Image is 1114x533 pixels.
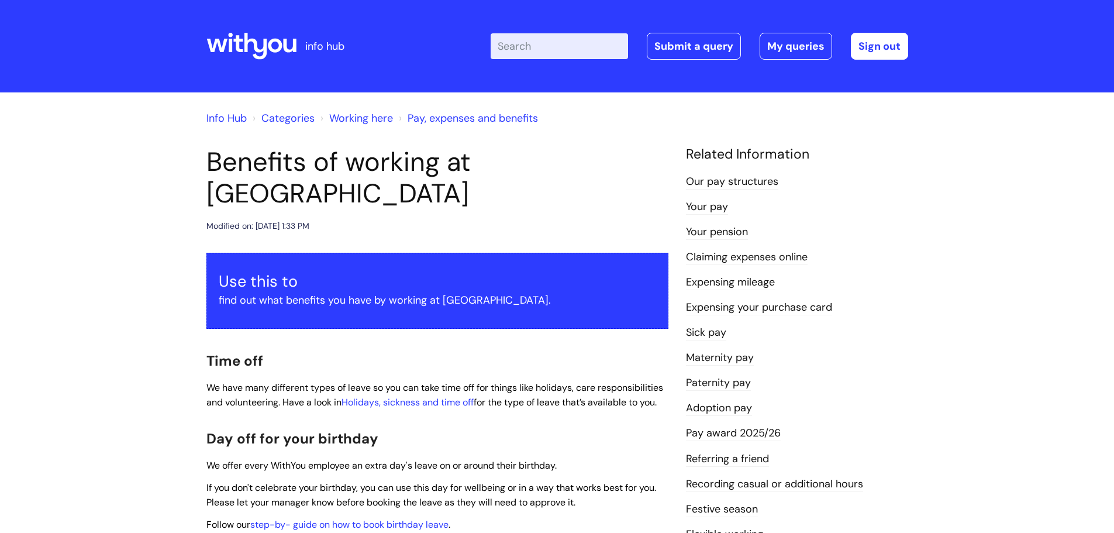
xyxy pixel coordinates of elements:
[686,452,769,467] a: Referring a friend
[305,37,344,56] p: info hub
[686,376,751,391] a: Paternity pay
[396,109,538,128] li: Pay, expenses and benefits
[686,350,754,366] a: Maternity pay
[250,518,449,531] a: step-by- guide on how to book birthday leave
[760,33,832,60] a: My queries
[851,33,908,60] a: Sign out
[206,381,663,408] span: We have many different types of leave so you can take time off for things like holidays, care res...
[686,146,908,163] h4: Related Information
[206,219,309,233] div: Modified on: [DATE] 1:33 PM
[318,109,393,128] li: Working here
[206,146,668,209] h1: Benefits of working at [GEOGRAPHIC_DATA]
[686,174,778,190] a: Our pay structures
[206,111,247,125] a: Info Hub
[686,250,808,265] a: Claiming expenses online
[491,33,908,60] div: | -
[686,200,728,215] a: Your pay
[686,225,748,240] a: Your pension
[206,482,656,508] span: If you don't celebrate your birthday, you can use this day for wellbeing or in a way that works b...
[408,111,538,125] a: Pay, expenses and benefits
[329,111,393,125] a: Working here
[491,33,628,59] input: Search
[686,275,775,290] a: Expensing mileage
[219,291,656,310] p: find out what benefits you have by working at [GEOGRAPHIC_DATA].
[206,518,450,531] span: Follow our .
[686,325,726,341] a: Sick pay
[206,429,378,448] span: Day off for your birthday
[686,401,752,416] a: Adoption pay
[261,111,315,125] a: Categories
[686,426,781,441] a: Pay award 2025/26
[686,300,832,315] a: Expensing your purchase card
[647,33,741,60] a: Submit a query
[686,477,863,492] a: Recording casual or additional hours
[250,109,315,128] li: Solution home
[206,352,263,370] span: Time off
[219,272,656,291] h3: Use this to
[206,459,557,472] span: We offer every WithYou employee an extra day's leave on or around their birthday.
[342,396,474,408] a: Holidays, sickness and time off
[686,502,758,517] a: Festive season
